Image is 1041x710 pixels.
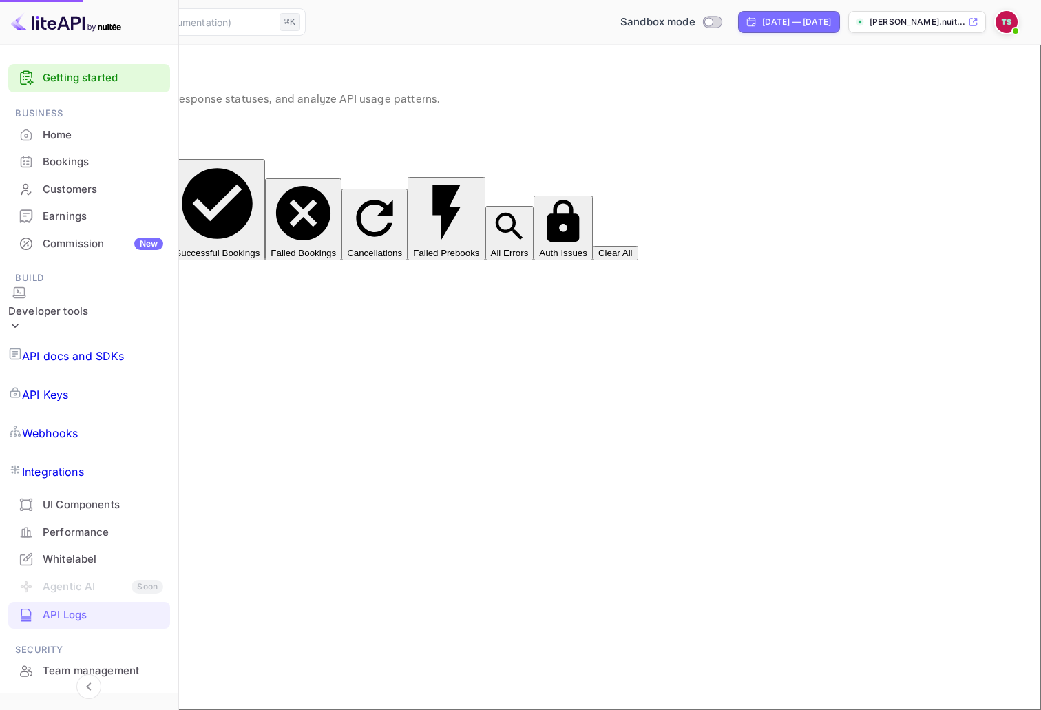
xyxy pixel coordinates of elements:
div: Customers [43,182,163,198]
a: Team management [8,658,170,683]
button: Failed Prebooks [408,177,485,260]
span: Business [8,106,170,121]
div: Team management [8,658,170,685]
a: Integrations [8,452,170,491]
div: Team management [43,663,163,679]
div: UI Components [43,497,163,513]
img: LiteAPI logo [11,11,121,33]
button: Cancellations [341,189,408,260]
img: Tomasz Stachowiak [996,11,1018,33]
div: Switch to Production mode [615,14,727,30]
button: Auth Issues [534,196,593,260]
div: Whitelabel [43,552,163,567]
div: Developer tools [8,304,88,320]
div: Whitelabel [8,546,170,573]
div: New [134,238,163,250]
div: Fraud management [43,691,163,707]
div: Customers [8,176,170,203]
div: Bookings [8,149,170,176]
div: Earnings [8,203,170,230]
a: Bookings [8,149,170,174]
button: Collapse navigation [76,674,101,699]
div: Getting started [8,64,170,92]
a: API docs and SDKs [8,337,170,375]
div: UI Components [8,492,170,519]
p: API Keys [22,386,68,403]
div: Performance [8,519,170,546]
div: API Logs [43,607,163,623]
p: Monitor API request logs, track response statuses, and analyze API usage patterns. [17,92,1024,108]
a: Whitelabel [8,546,170,572]
button: All Errors [485,206,534,260]
a: API Keys [8,375,170,414]
div: CommissionNew [8,231,170,258]
button: Clear All [593,246,638,260]
span: Security [8,643,170,658]
p: [PERSON_NAME].nuit... [870,16,965,28]
span: Sandbox mode [620,14,695,30]
div: [DATE] — [DATE] [762,16,831,28]
a: Getting started [43,70,163,86]
p: Webhooks [22,425,78,441]
p: API Logs [17,61,1024,89]
h6: Quick Filters [17,131,1024,142]
a: Customers [8,176,170,202]
a: API Logs [8,602,170,627]
span: Build [8,271,170,286]
div: API Logs [8,602,170,629]
p: Integrations [22,463,84,480]
a: Home [8,122,170,147]
button: Failed Bookings [265,178,341,260]
div: Developer tools [8,286,88,337]
div: Bookings [43,154,163,170]
a: CommissionNew [8,231,170,256]
a: Performance [8,519,170,545]
div: Home [8,122,170,149]
div: Commission [43,236,163,252]
div: Home [43,127,163,143]
a: UI Components [8,492,170,517]
p: API docs and SDKs [22,348,125,364]
div: Earnings [43,209,163,225]
a: Earnings [8,203,170,229]
div: Performance [43,525,163,541]
div: Any Status [17,277,1024,293]
a: Webhooks [8,414,170,452]
button: Successful Bookings [169,159,265,260]
div: ⌘K [280,13,300,31]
